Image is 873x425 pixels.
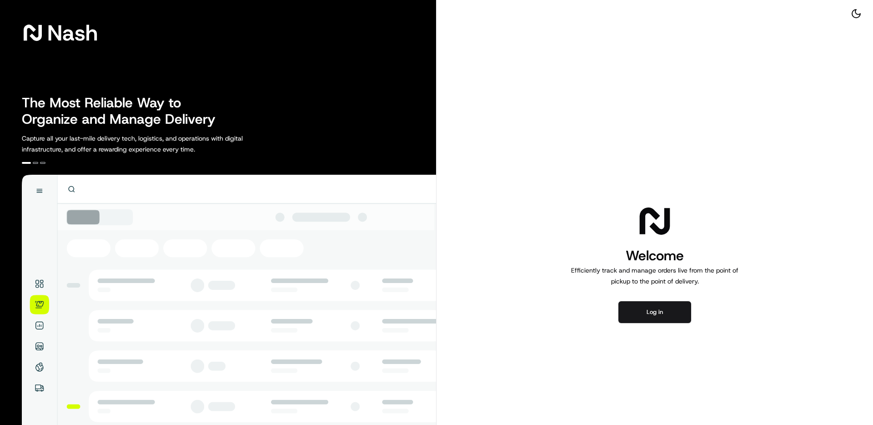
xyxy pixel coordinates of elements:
h1: Welcome [567,247,742,265]
button: Log in [618,301,691,323]
h2: The Most Reliable Way to Organize and Manage Delivery [22,95,226,127]
p: Efficiently track and manage orders live from the point of pickup to the point of delivery. [567,265,742,287]
span: Nash [47,24,98,42]
p: Capture all your last-mile delivery tech, logistics, and operations with digital infrastructure, ... [22,133,284,155]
